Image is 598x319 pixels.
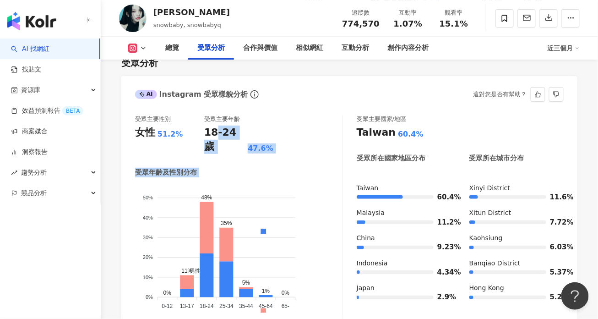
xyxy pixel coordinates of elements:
[342,43,369,54] div: 互動分析
[550,244,564,251] span: 6.03%
[357,209,451,218] div: Malaysia
[440,19,468,28] span: 15.1%
[243,43,277,54] div: 合作與價值
[11,127,48,136] a: 商案媒合
[183,268,201,275] span: 男性
[143,215,153,220] tspan: 40%
[437,269,451,276] span: 4.34%
[121,56,158,69] div: 受眾分析
[153,6,230,18] div: [PERSON_NAME]
[469,234,564,243] div: Kaohsiung
[11,148,48,157] a: 洞察報告
[550,219,564,226] span: 7.72%
[197,43,225,54] div: 受眾分析
[469,154,524,163] div: 受眾所在城市分布
[11,170,17,176] span: rise
[248,143,273,154] div: 47.6%
[469,184,564,193] div: Xinyi District
[158,129,183,139] div: 51.2%
[204,115,240,123] div: 受眾主要年齡
[437,294,451,301] span: 2.9%
[282,303,289,310] tspan: 65-
[561,282,589,310] iframe: Help Scout Beacon - Open
[437,244,451,251] span: 9.23%
[473,88,527,101] div: 這對您是否有幫助？
[21,162,47,183] span: 趨勢分析
[398,129,424,139] div: 60.4%
[394,19,422,28] span: 1.07%
[391,8,425,17] div: 互動率
[550,294,564,301] span: 5.25%
[200,303,214,310] tspan: 18-24
[146,294,153,300] tspan: 0%
[143,195,153,200] tspan: 50%
[550,269,564,276] span: 5.37%
[239,303,254,310] tspan: 35-44
[436,8,471,17] div: 觀看率
[296,43,323,54] div: 相似網紅
[11,44,49,54] a: searchAI 找網紅
[135,115,171,123] div: 受眾主要性別
[357,154,425,163] div: 受眾所在國家地區分布
[143,254,153,260] tspan: 20%
[550,194,564,201] span: 11.6%
[143,235,153,240] tspan: 30%
[437,219,451,226] span: 11.2%
[535,91,541,98] span: like
[342,8,380,17] div: 追蹤數
[180,303,194,310] tspan: 13-17
[7,12,56,30] img: logo
[162,303,173,310] tspan: 0-12
[119,5,147,32] img: KOL Avatar
[11,65,41,74] a: 找貼文
[143,275,153,280] tspan: 10%
[135,89,248,99] div: Instagram 受眾樣貌分析
[469,209,564,218] div: Xitun District
[165,43,179,54] div: 總覽
[259,303,273,310] tspan: 45-64
[437,194,451,201] span: 60.4%
[357,184,451,193] div: Taiwan
[11,106,83,115] a: 效益預測報告BETA
[387,43,429,54] div: 創作內容分析
[219,303,234,310] tspan: 25-34
[357,115,406,123] div: 受眾主要國家/地區
[469,284,564,293] div: Hong Kong
[357,234,451,243] div: China
[21,80,40,100] span: 資源庫
[153,22,221,28] span: snowbaby, snowbabyq
[249,89,260,100] span: info-circle
[21,183,47,203] span: 競品分析
[469,259,564,268] div: Banqiao District
[548,41,580,55] div: 近三個月
[135,168,197,177] div: 受眾年齡及性別分布
[342,19,380,28] span: 774,570
[135,90,157,99] div: AI
[357,259,451,268] div: Indonesia
[553,91,560,98] span: dislike
[357,284,451,293] div: Japan
[357,126,396,140] div: Taiwan
[204,126,245,154] div: 18-24 歲
[135,126,155,140] div: 女性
